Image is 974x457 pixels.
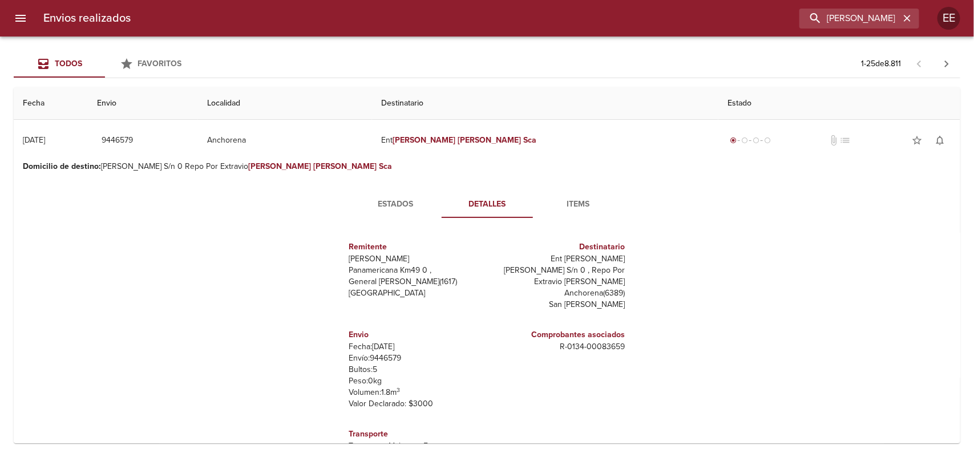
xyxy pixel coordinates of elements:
p: Fecha: [DATE] [349,341,483,353]
h6: Comprobantes asociados [492,329,625,341]
button: 9446579 [97,130,138,151]
span: Estados [357,197,435,212]
input: buscar [799,9,900,29]
span: Pagina anterior [906,58,933,69]
em: [PERSON_NAME] [314,161,377,171]
h6: Destinatario [492,241,625,253]
div: Tabs detalle de guia [350,191,624,218]
span: Pagina siguiente [933,50,960,78]
p: San [PERSON_NAME] [492,299,625,310]
p: Anchorena ( 6389 ) [492,288,625,299]
span: radio_button_unchecked [753,137,759,144]
em: [PERSON_NAME] [458,135,522,145]
em: Sca [379,161,392,171]
p: Panamericana Km49 0 , [349,265,483,276]
p: Ent [PERSON_NAME] [492,253,625,265]
span: Items [540,197,617,212]
th: Fecha [14,87,88,120]
div: Generado [728,135,773,146]
h6: Transporte [349,428,483,440]
div: Tabs Envios [14,50,196,78]
em: [PERSON_NAME] [248,161,312,171]
p: Peso: 0 kg [349,375,483,387]
span: Todos [55,59,82,68]
em: [PERSON_NAME] [393,135,456,145]
p: General [PERSON_NAME] ( 1617 ) [349,276,483,288]
span: notifications_none [934,135,945,146]
span: Favoritos [138,59,182,68]
p: Envío: 9446579 [349,353,483,364]
p: R - 0134 - 00083659 [492,341,625,353]
b: Domicilio de destino : [23,161,101,171]
td: Anchorena [198,120,372,161]
h6: Remitente [349,241,483,253]
p: 1 - 25 de 8.811 [861,58,901,70]
p: Volumen: 1.8 m [349,387,483,398]
td: Ent [372,120,718,161]
span: star_border [911,135,923,146]
th: Localidad [198,87,372,120]
span: radio_button_unchecked [741,137,748,144]
span: 9446579 [102,134,133,148]
button: Activar notificaciones [928,129,951,152]
p: Transporte: Malargue Exp [349,440,483,452]
th: Destinatario [372,87,718,120]
div: [DATE] [23,135,45,145]
p: [GEOGRAPHIC_DATA] [349,288,483,299]
button: Agregar a favoritos [906,129,928,152]
p: [PERSON_NAME] S/n 0 , Repo Por Extravio [PERSON_NAME] [492,265,625,288]
h6: Envios realizados [43,9,131,27]
span: No tiene documentos adjuntos [828,135,839,146]
em: Sca [523,135,536,145]
th: Estado [718,87,960,120]
p: [PERSON_NAME] [349,253,483,265]
p: [PERSON_NAME] S/n 0 Repo Por Extravio [23,161,951,172]
span: Detalles [448,197,526,212]
div: EE [937,7,960,30]
button: menu [7,5,34,32]
sup: 3 [397,386,401,394]
span: No tiene pedido asociado [839,135,851,146]
span: radio_button_checked [730,137,737,144]
p: Bultos: 5 [349,364,483,375]
span: radio_button_unchecked [764,137,771,144]
th: Envio [88,87,199,120]
p: Valor Declarado: $ 3000 [349,398,483,410]
div: Abrir información de usuario [937,7,960,30]
h6: Envio [349,329,483,341]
